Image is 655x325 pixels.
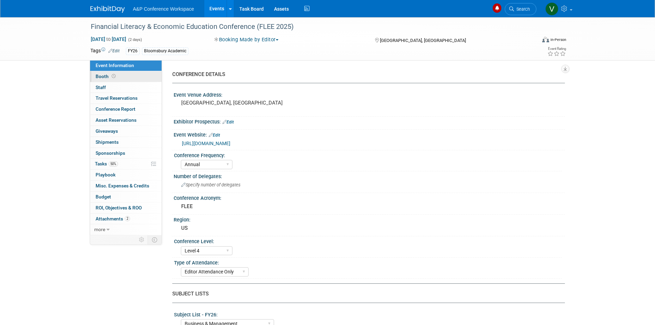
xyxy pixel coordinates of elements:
div: Region: [174,215,565,223]
div: FLEE [179,201,560,212]
div: FY26 [126,47,140,55]
a: Event Information [90,60,162,71]
div: Conference Frequency: [174,150,562,159]
a: Travel Reservations [90,93,162,104]
div: Number of Delegates: [174,171,565,180]
a: Edit [222,120,234,124]
span: Event Information [96,63,134,68]
span: Misc. Expenses & Credits [96,183,149,188]
span: [GEOGRAPHIC_DATA], [GEOGRAPHIC_DATA] [380,38,466,43]
span: Tasks [95,161,118,166]
div: Exhibitor Prospectus: [174,117,565,126]
span: Shipments [96,139,119,145]
a: Sponsorships [90,148,162,159]
span: Playbook [96,172,116,177]
a: Staff [90,82,162,93]
a: Conference Report [90,104,162,115]
span: 50% [109,161,118,166]
span: to [105,36,112,42]
div: Bloomsbury Academic [142,47,188,55]
a: Playbook [90,170,162,180]
a: ROI, Objectives & ROO [90,203,162,213]
span: Booth [96,74,117,79]
a: Giveaways [90,126,162,137]
div: Financial Literacy & Economic Education Conference (FLEE 2025) [88,21,526,33]
span: Search [514,7,530,12]
pre: [GEOGRAPHIC_DATA], [GEOGRAPHIC_DATA] [181,100,329,106]
div: Event Rating [547,47,566,51]
span: Sponsorships [96,150,125,156]
div: Event Format [496,36,567,46]
img: Veronica Dove [545,2,558,15]
img: Format-Inperson.png [542,37,549,42]
div: SUBJECT LISTS [172,290,560,297]
a: Search [505,3,536,15]
span: more [94,227,105,232]
a: [URL][DOMAIN_NAME] [182,141,230,146]
td: Tags [90,47,120,55]
span: A&P Conference Workspace [133,6,194,12]
div: CONFERENCE DETAILS [172,71,560,78]
span: 2 [125,216,130,221]
div: Subject List - FY26: [174,310,562,318]
span: Specify number of delegates [181,182,240,187]
div: US [179,223,560,234]
span: Budget [96,194,111,199]
div: Event Website: [174,130,565,139]
span: (2 days) [128,37,142,42]
a: Asset Reservations [90,115,162,126]
span: [DATE] [DATE] [90,36,127,42]
a: Booth [90,71,162,82]
button: Booking Made by Editor [212,36,281,43]
span: Travel Reservations [96,95,138,101]
span: Attachments [96,216,130,221]
div: Type of Attendance: [174,258,562,266]
div: In-Person [550,37,566,42]
span: Staff [96,85,106,90]
a: Shipments [90,137,162,148]
a: Attachments2 [90,214,162,224]
img: ExhibitDay [90,6,125,13]
span: Booth not reserved yet [110,74,117,79]
a: Misc. Expenses & Credits [90,181,162,191]
span: Conference Report [96,106,135,112]
a: Edit [108,48,120,53]
div: Conference Level: [174,236,562,245]
td: Personalize Event Tab Strip [136,235,148,244]
div: Event Venue Address: [174,90,565,98]
span: Asset Reservations [96,117,137,123]
a: Tasks50% [90,159,162,169]
div: Conference Acronym: [174,193,565,202]
a: more [90,224,162,235]
a: Edit [209,133,220,138]
span: Giveaways [96,128,118,134]
a: Budget [90,192,162,202]
span: ROI, Objectives & ROO [96,205,142,210]
td: Toggle Event Tabs [148,235,162,244]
